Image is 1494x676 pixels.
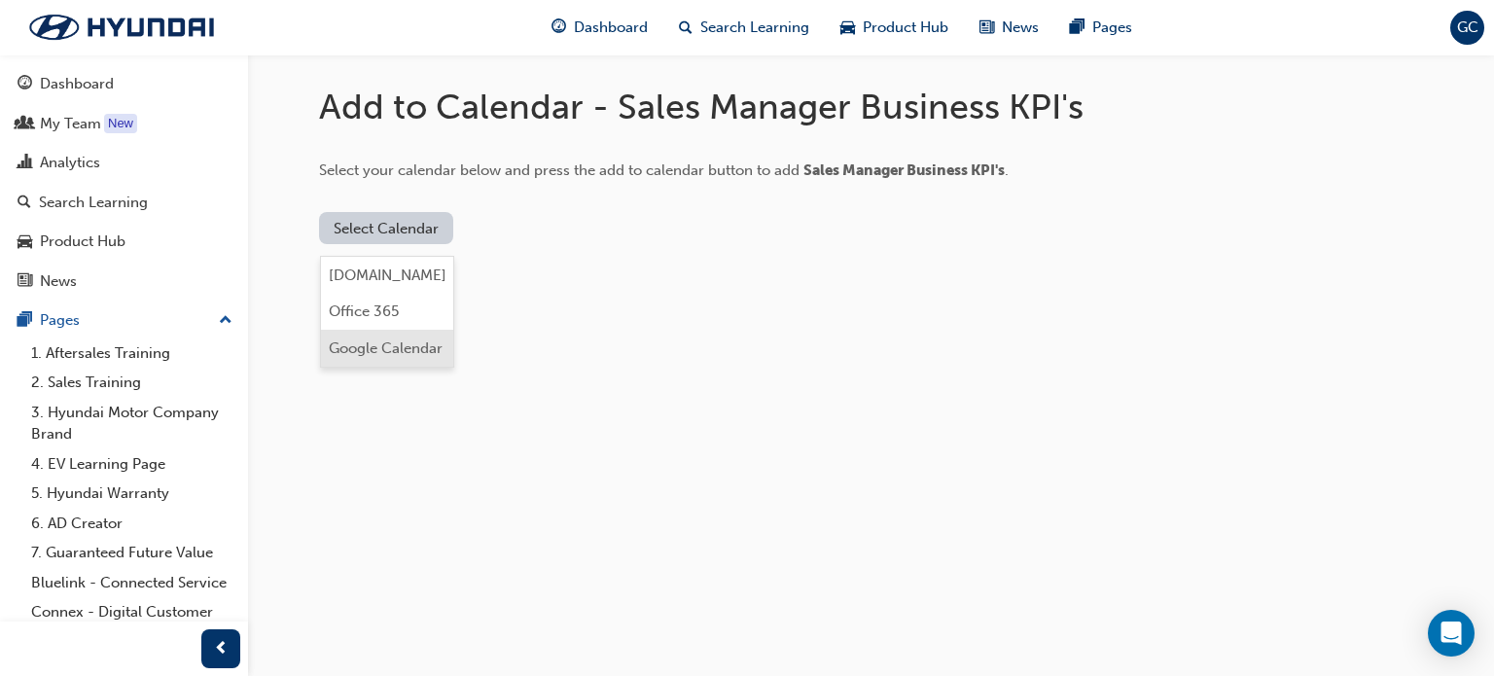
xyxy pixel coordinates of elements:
[8,264,240,300] a: News
[39,192,148,214] div: Search Learning
[23,568,240,598] a: Bluelink - Connected Service
[321,257,453,294] button: [DOMAIN_NAME]
[18,273,32,291] span: news-icon
[536,8,663,48] a: guage-iconDashboard
[18,116,32,133] span: people-icon
[23,449,240,480] a: 4. EV Learning Page
[8,185,240,221] a: Search Learning
[8,224,240,260] a: Product Hub
[8,106,240,142] a: My Team
[8,62,240,302] button: DashboardMy TeamAnalyticsSearch LearningProduct HubNews
[18,312,32,330] span: pages-icon
[700,17,809,39] span: Search Learning
[18,155,32,172] span: chart-icon
[1428,610,1475,657] div: Open Intercom Messenger
[803,161,1005,179] span: Sales Manager Business KPI's
[219,308,232,334] span: up-icon
[1457,17,1478,39] span: GC
[8,145,240,181] a: Analytics
[1092,17,1132,39] span: Pages
[23,338,240,369] a: 1. Aftersales Training
[18,195,31,212] span: search-icon
[40,152,100,174] div: Analytics
[23,398,240,449] a: 3. Hyundai Motor Company Brand
[1054,8,1148,48] a: pages-iconPages
[23,538,240,568] a: 7. Guaranteed Future Value
[8,66,240,102] a: Dashboard
[574,17,648,39] span: Dashboard
[18,76,32,93] span: guage-icon
[551,16,566,40] span: guage-icon
[964,8,1054,48] a: news-iconNews
[863,17,948,39] span: Product Hub
[329,265,446,287] div: [DOMAIN_NAME]
[8,302,240,338] button: Pages
[40,73,114,95] div: Dashboard
[214,637,229,661] span: prev-icon
[319,86,1097,128] h1: Add to Calendar - Sales Manager Business KPI's
[979,16,994,40] span: news-icon
[663,8,825,48] a: search-iconSearch Learning
[23,509,240,539] a: 6. AD Creator
[23,597,240,649] a: Connex - Digital Customer Experience Management
[825,8,964,48] a: car-iconProduct Hub
[18,233,32,251] span: car-icon
[321,294,453,331] button: Office 365
[1070,16,1085,40] span: pages-icon
[679,16,693,40] span: search-icon
[319,161,1009,179] span: Select your calendar below and press the add to calendar button to add .
[840,16,855,40] span: car-icon
[1450,11,1484,45] button: GC
[1002,17,1039,39] span: News
[40,270,77,293] div: News
[40,231,125,253] div: Product Hub
[319,212,453,244] button: Select Calendar
[104,114,137,133] div: Tooltip anchor
[40,309,80,332] div: Pages
[23,368,240,398] a: 2. Sales Training
[329,338,443,360] div: Google Calendar
[23,479,240,509] a: 5. Hyundai Warranty
[40,113,101,135] div: My Team
[10,7,233,48] img: Trak
[329,301,399,323] div: Office 365
[321,330,453,367] button: Google Calendar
